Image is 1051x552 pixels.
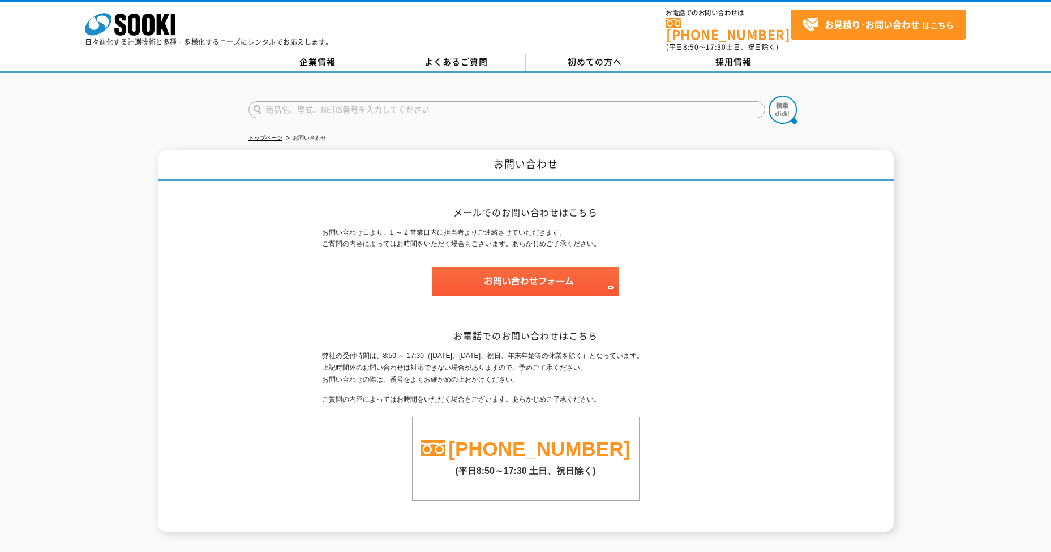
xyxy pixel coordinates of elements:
[666,10,791,16] span: お電話でのお問い合わせは
[448,438,630,460] a: [PHONE_NUMBER]
[387,54,526,71] a: よくあるご質問
[568,55,622,68] span: 初めての方へ
[248,135,282,141] a: トップページ
[85,38,333,45] p: 日々進化する計測技術と多種・多様化するニーズにレンタルでお応えします。
[413,460,639,477] p: (平日8:50～17:30 土日、祝日除く)
[322,227,730,251] p: お問い合わせ日より、1 ～ 2 営業日内に担当者よりご連絡させていただきます。 ご質問の内容によってはお時間をいただく場合もございます。あらかじめご了承ください。
[248,101,765,118] input: 商品名、型式、NETIS番号を入力してください
[666,42,778,52] span: (平日 ～ 土日、祝日除く)
[432,267,619,296] img: お問い合わせフォーム
[432,286,619,294] a: お問い合わせフォーム
[284,132,327,144] li: お問い合わせ
[158,150,894,181] h1: お問い合わせ
[791,10,966,40] a: お見積り･お問い合わせはこちら
[769,96,797,124] img: btn_search.png
[683,42,699,52] span: 8:50
[322,350,730,385] p: 弊社の受付時間は、8:50 ～ 17:30（[DATE]、[DATE]、祝日、年末年始等の休業を除く）となっています。 上記時間外のお問い合わせは対応できない場合がありますので、予めご了承くださ...
[322,206,730,218] h2: メールでのお問い合わせはこちら
[322,394,730,406] p: ご質問の内容によってはお時間をいただく場合もございます。あらかじめご了承ください。
[666,18,791,41] a: [PHONE_NUMBER]
[322,330,730,342] h2: お電話でのお問い合わせはこちら
[664,54,803,71] a: 採用情報
[802,16,954,33] span: はこちら
[248,54,387,71] a: 企業情報
[825,18,920,31] strong: お見積り･お問い合わせ
[706,42,726,52] span: 17:30
[526,54,664,71] a: 初めての方へ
